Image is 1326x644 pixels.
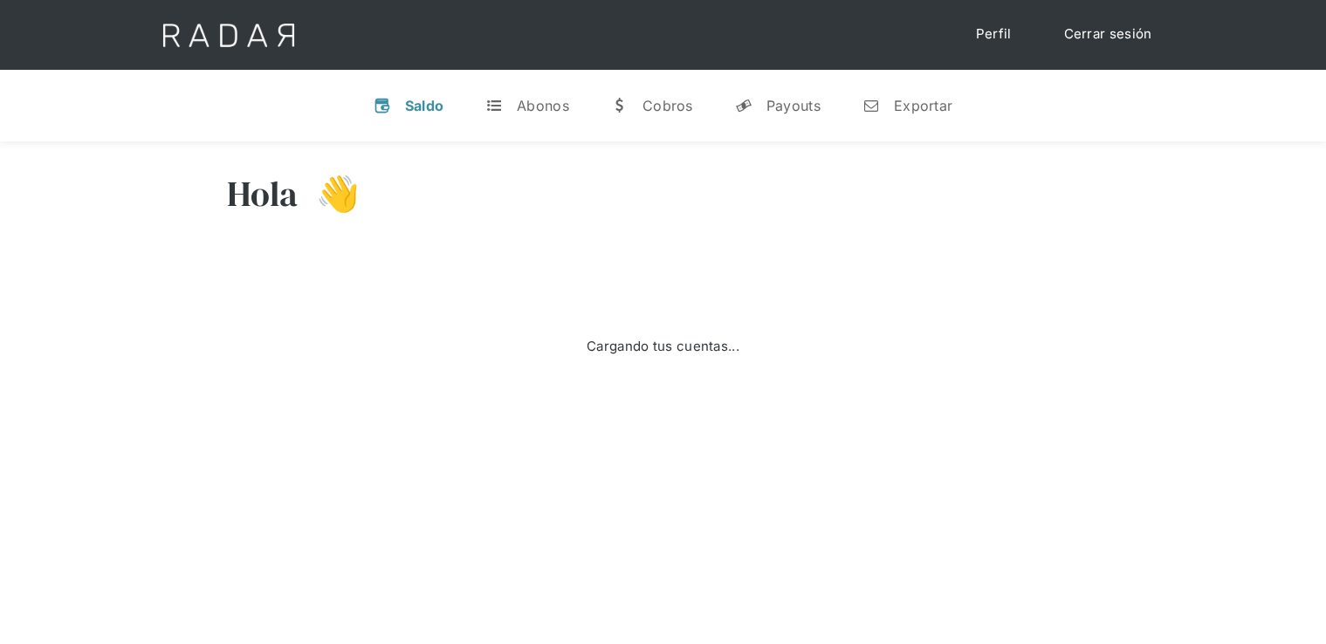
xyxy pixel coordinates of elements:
div: Cobros [642,97,693,114]
div: w [611,97,629,114]
div: n [862,97,880,114]
div: Exportar [894,97,952,114]
div: Payouts [766,97,821,114]
div: t [485,97,503,114]
div: Cargando tus cuentas... [587,337,739,357]
h3: 👋 [299,172,360,216]
div: Saldo [405,97,444,114]
div: Abonos [517,97,569,114]
a: Perfil [958,17,1029,51]
a: Cerrar sesión [1047,17,1170,51]
div: y [735,97,752,114]
h3: Hola [227,172,299,216]
div: v [374,97,391,114]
